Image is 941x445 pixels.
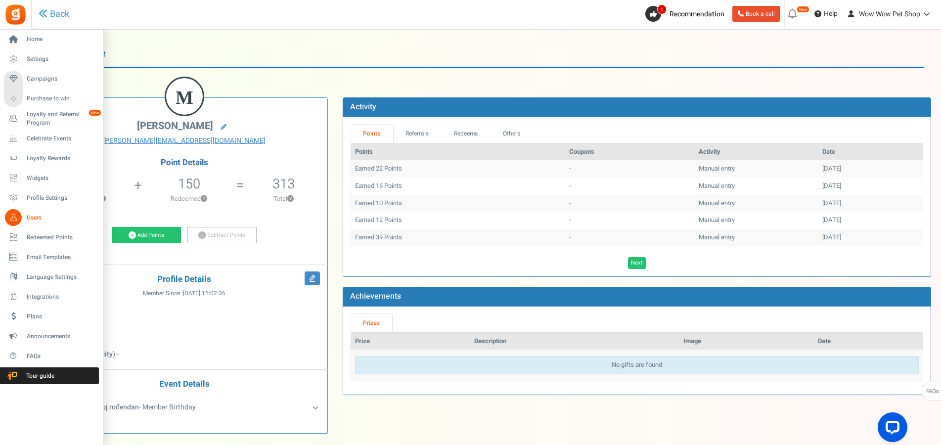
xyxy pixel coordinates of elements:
a: Profile Settings [4,189,99,206]
b: Activity [350,101,376,113]
span: Profile Settings [27,194,96,202]
span: Integrations [27,293,96,301]
div: [DATE] [822,164,919,174]
h4: Event Details [49,380,320,389]
span: Manual entry [699,164,735,173]
span: [DATE] 15:02:36 [183,289,225,298]
span: FAQs [27,352,96,360]
a: Redeemed Points [4,229,99,246]
a: 1 Recommendation [645,6,728,22]
span: Language Settings [27,273,96,281]
td: - [565,212,695,229]
div: [DATE] [822,181,919,191]
td: Earned 16 Points [351,178,565,195]
p: Redeemed [143,194,235,203]
span: Recommendation [670,9,724,19]
b: Achievements [350,290,401,302]
td: Earned 12 Points [351,212,565,229]
span: Tour guide [4,372,74,380]
span: Widgets [27,174,96,182]
td: - [565,160,695,178]
a: Language Settings [4,268,99,285]
span: Help [821,9,838,19]
a: Referrals [393,125,442,143]
span: - [117,349,119,359]
td: - [565,195,695,212]
th: Coupons [565,143,695,161]
h5: 313 [272,177,295,191]
a: Celebrate Events [4,130,99,147]
th: Date [814,333,923,350]
span: Settings [27,55,96,63]
h4: Profile Details [49,275,320,284]
div: [DATE] [822,199,919,208]
div: [DATE] [822,233,919,242]
em: New [797,6,809,13]
a: Book a call [732,6,780,22]
span: Email Templates [27,253,96,262]
b: Unesi svoj rođendan [76,402,139,412]
td: Earned 10 Points [351,195,565,212]
span: Purchase to win [27,94,96,103]
i: Edit Profile [305,271,320,285]
th: Points [351,143,565,161]
a: Users [4,209,99,226]
a: Widgets [4,170,99,186]
a: Redeems [441,125,491,143]
p: : [49,350,320,359]
h1: User Profile [48,40,924,68]
span: Campaigns [27,75,96,83]
a: Others [491,125,533,143]
a: [PERSON_NAME][EMAIL_ADDRESS][DOMAIN_NAME] [49,136,320,146]
td: Earned 39 Points [351,229,565,246]
a: Help [810,6,842,22]
td: - [565,229,695,246]
em: New [89,109,101,116]
a: Loyalty Rewards [4,150,99,167]
div: No gifts are found [355,356,919,374]
a: Loyalty and Referral Program New [4,110,99,127]
th: Image [679,333,814,350]
th: Description [470,333,680,350]
span: Wow Wow Pet Shop [859,9,920,19]
th: Activity [695,143,818,161]
th: Prize [351,333,470,350]
span: Manual entry [699,232,735,242]
p: : [49,320,320,330]
span: Loyalty and Referral Program [27,110,99,127]
th: Date [818,143,923,161]
td: Earned 22 Points [351,160,565,178]
a: Prizes [351,314,392,332]
a: Plans [4,308,99,325]
td: - [565,178,695,195]
a: Subtract Points [187,227,257,244]
a: Purchase to win [4,90,99,107]
span: Home [27,35,96,44]
button: ? [287,196,294,202]
a: Home [4,31,99,48]
a: Points [351,125,393,143]
span: Manual entry [699,198,735,208]
span: [PERSON_NAME] [137,119,213,133]
span: Users [27,214,96,222]
a: Next [628,257,646,269]
p: : [49,305,320,315]
span: Manual entry [699,181,735,190]
img: Gratisfaction [4,3,27,26]
a: Add Points [112,227,181,244]
p: Total [245,194,322,203]
span: 1 [657,4,667,14]
p: : [49,335,320,345]
span: Plans [27,312,96,321]
span: Loyalty Rewards [27,154,96,163]
span: Manual entry [699,215,735,224]
a: Campaigns [4,71,99,88]
span: FAQs [926,382,939,401]
a: Announcements [4,328,99,345]
a: FAQs [4,348,99,364]
span: - Member Birthday [76,402,196,412]
h5: 150 [178,177,200,191]
span: Redeemed Points [27,233,96,242]
span: Announcements [27,332,96,341]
